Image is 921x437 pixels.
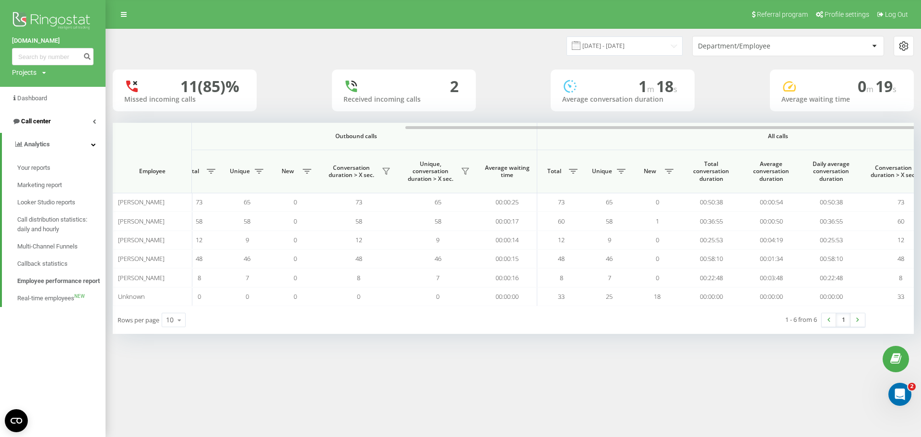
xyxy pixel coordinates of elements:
[196,198,202,206] span: 73
[656,254,659,263] span: 0
[357,273,360,282] span: 8
[17,211,106,238] a: Call distribution statistics: daily and hourly
[435,254,441,263] span: 46
[757,11,808,18] span: Referral program
[825,11,869,18] span: Profile settings
[558,236,565,244] span: 12
[785,315,817,324] div: 1 - 6 from 6
[899,273,902,282] span: 8
[436,273,439,282] span: 7
[560,273,563,282] span: 8
[897,217,904,225] span: 60
[656,273,659,282] span: 0
[477,193,537,212] td: 00:00:25
[17,238,106,255] a: Multi-Channel Funnels
[436,236,439,244] span: 9
[2,133,106,156] a: Analytics
[17,180,62,190] span: Marketing report
[12,48,94,65] input: Search by number
[124,95,245,104] div: Missed incoming calls
[558,217,565,225] span: 60
[246,273,249,282] span: 7
[477,231,537,249] td: 00:00:14
[17,255,106,272] a: Callback statistics
[673,84,677,94] span: s
[698,42,813,50] div: Department/Employee
[118,292,145,301] span: Unknown
[801,193,861,212] td: 00:50:38
[885,11,908,18] span: Log Out
[343,95,464,104] div: Received incoming calls
[656,217,659,225] span: 1
[17,163,50,173] span: Your reports
[897,236,904,244] span: 12
[244,198,250,206] span: 65
[681,268,741,287] td: 00:22:48
[276,167,300,175] span: New
[656,198,659,206] span: 0
[228,167,252,175] span: Unique
[244,217,250,225] span: 58
[118,273,165,282] span: [PERSON_NAME]
[638,76,656,96] span: 1
[656,76,677,96] span: 18
[12,36,94,46] a: [DOMAIN_NAME]
[893,84,897,94] span: s
[741,268,801,287] td: 00:03:48
[801,249,861,268] td: 00:58:10
[17,259,68,269] span: Callback statistics
[741,193,801,212] td: 00:00:54
[681,193,741,212] td: 00:50:38
[24,141,50,148] span: Analytics
[801,287,861,306] td: 00:00:00
[294,254,297,263] span: 0
[166,315,174,325] div: 10
[294,217,297,225] span: 0
[801,212,861,230] td: 00:36:55
[781,95,902,104] div: Average waiting time
[477,212,537,230] td: 00:00:17
[246,236,249,244] span: 9
[908,383,916,390] span: 2
[118,217,165,225] span: [PERSON_NAME]
[12,10,94,34] img: Ringostat logo
[542,167,566,175] span: Total
[608,273,611,282] span: 7
[741,249,801,268] td: 00:01:34
[294,273,297,282] span: 0
[17,159,106,177] a: Your reports
[748,160,794,183] span: Average conversation duration
[606,254,613,263] span: 46
[198,292,201,301] span: 0
[118,236,165,244] span: [PERSON_NAME]
[324,164,379,179] span: Conversation duration > Х sec.
[355,236,362,244] span: 12
[355,198,362,206] span: 73
[681,231,741,249] td: 00:25:53
[477,268,537,287] td: 00:00:16
[294,198,297,206] span: 0
[17,94,47,102] span: Dashboard
[21,118,51,125] span: Call center
[477,287,537,306] td: 00:00:00
[801,268,861,287] td: 00:22:48
[897,198,904,206] span: 73
[403,160,458,183] span: Unique, conversation duration > Х sec.
[681,287,741,306] td: 00:00:00
[17,290,106,307] a: Real-time employeesNEW
[294,292,297,301] span: 0
[590,167,614,175] span: Unique
[244,254,250,263] span: 46
[656,236,659,244] span: 0
[866,164,921,179] span: Conversation duration > Х sec.
[558,292,565,301] span: 33
[558,254,565,263] span: 48
[355,254,362,263] span: 48
[17,177,106,194] a: Marketing report
[897,292,904,301] span: 33
[606,292,613,301] span: 25
[606,198,613,206] span: 65
[647,84,656,94] span: m
[12,68,36,77] div: Projects
[477,249,537,268] td: 00:00:15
